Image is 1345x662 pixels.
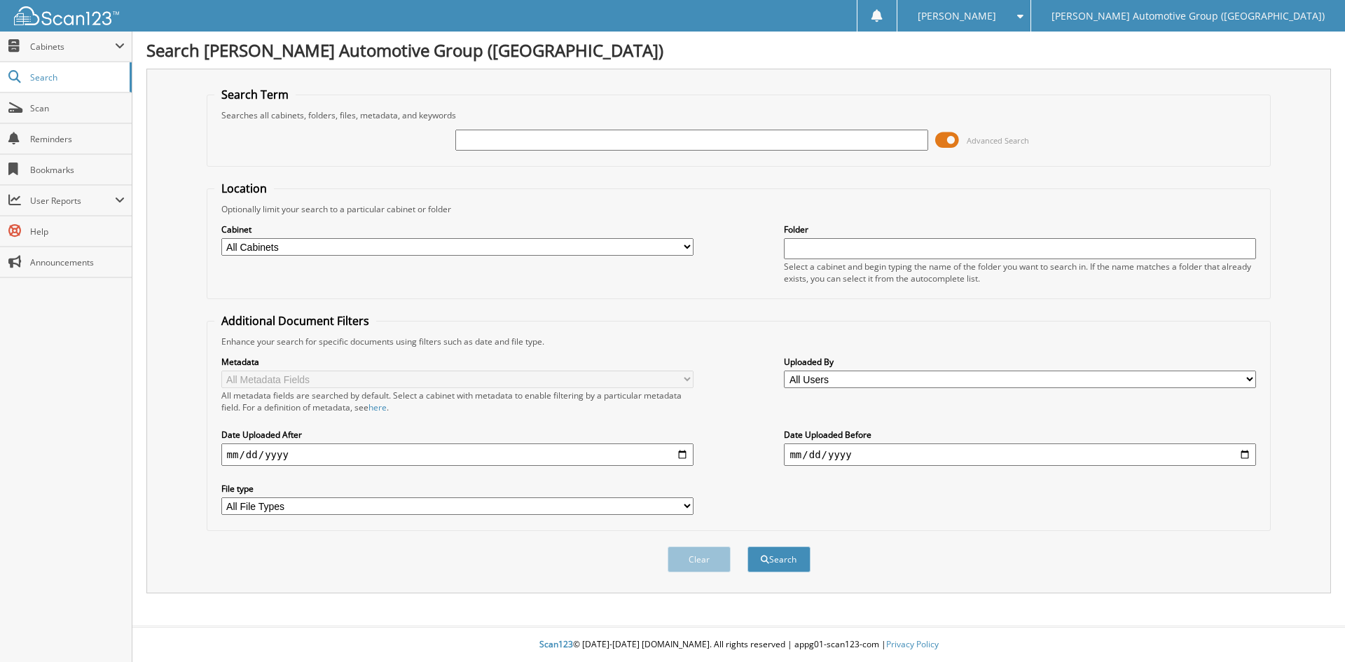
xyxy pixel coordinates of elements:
[967,135,1029,146] span: Advanced Search
[221,429,694,441] label: Date Uploaded After
[30,195,115,207] span: User Reports
[214,336,1264,347] div: Enhance your search for specific documents using filters such as date and file type.
[1275,595,1345,662] iframe: Chat Widget
[539,638,573,650] span: Scan123
[214,203,1264,215] div: Optionally limit your search to a particular cabinet or folder
[221,223,694,235] label: Cabinet
[30,71,123,83] span: Search
[784,429,1256,441] label: Date Uploaded Before
[747,546,811,572] button: Search
[368,401,387,413] a: here
[214,109,1264,121] div: Searches all cabinets, folders, files, metadata, and keywords
[30,133,125,145] span: Reminders
[886,638,939,650] a: Privacy Policy
[221,389,694,413] div: All metadata fields are searched by default. Select a cabinet with metadata to enable filtering b...
[784,356,1256,368] label: Uploaded By
[221,356,694,368] label: Metadata
[30,164,125,176] span: Bookmarks
[14,6,119,25] img: scan123-logo-white.svg
[214,87,296,102] legend: Search Term
[668,546,731,572] button: Clear
[221,443,694,466] input: start
[918,12,996,20] span: [PERSON_NAME]
[30,256,125,268] span: Announcements
[1051,12,1325,20] span: [PERSON_NAME] Automotive Group ([GEOGRAPHIC_DATA])
[214,181,274,196] legend: Location
[132,628,1345,662] div: © [DATE]-[DATE] [DOMAIN_NAME]. All rights reserved | appg01-scan123-com |
[146,39,1331,62] h1: Search [PERSON_NAME] Automotive Group ([GEOGRAPHIC_DATA])
[30,41,115,53] span: Cabinets
[784,443,1256,466] input: end
[221,483,694,495] label: File type
[784,261,1256,284] div: Select a cabinet and begin typing the name of the folder you want to search in. If the name match...
[214,313,376,329] legend: Additional Document Filters
[30,102,125,114] span: Scan
[784,223,1256,235] label: Folder
[30,226,125,237] span: Help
